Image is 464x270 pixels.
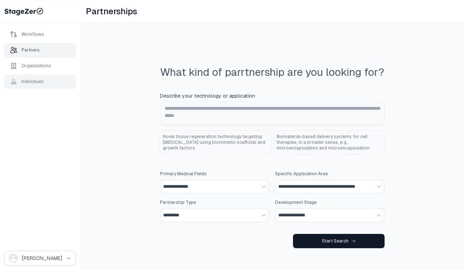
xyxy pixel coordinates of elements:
button: Novel tissue regeneration technology targeting [MEDICAL_DATA] using biomimetic scaffolds and grow... [160,131,271,154]
div: What kind of parrtnership are you looking for? [160,66,384,79]
h1: Partnerships [86,6,137,17]
span: Development Stage [275,200,317,205]
button: Biomaterial-based delivery systems for cell therapies, in a broader sense, e.g., microencapsulati... [274,131,385,154]
span: Partnership Type [160,200,196,205]
a: Workflows [4,27,76,41]
div: Partners [21,47,40,53]
button: Start Search [293,234,385,248]
div: Organizations [21,63,51,69]
span: Primary Medical Fields [160,171,207,177]
span: [PERSON_NAME] [22,255,62,262]
span: Describe your technology or application [160,92,255,99]
a: Partners [4,43,76,57]
div: Start Search [322,238,356,244]
a: Organizations [4,59,76,73]
div: Workflows [21,31,44,37]
div: Individuals [21,79,44,84]
a: Individuals [4,74,76,89]
span: Specific Application Area [275,171,328,177]
button: drop down button [4,251,76,266]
